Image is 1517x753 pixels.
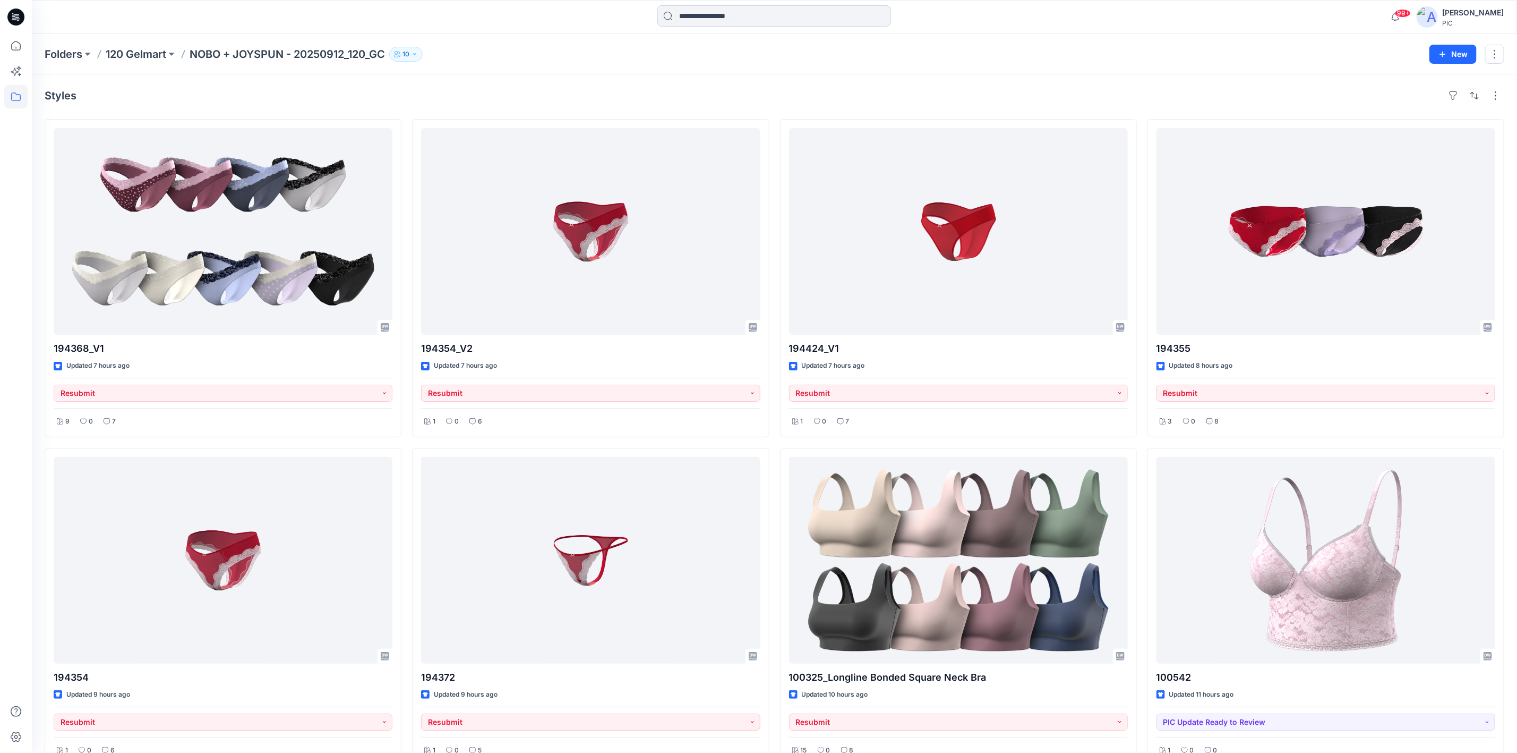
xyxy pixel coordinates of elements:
p: 9 [65,416,70,427]
p: 8 [1215,416,1219,427]
p: 194368_V1 [54,341,392,356]
p: Updated 8 hours ago [1169,360,1233,371]
a: 100542 [1156,457,1495,664]
img: avatar [1417,6,1438,28]
p: Updated 7 hours ago [434,360,497,371]
a: 194424_V1 [789,128,1128,335]
p: Updated 9 hours ago [434,689,498,700]
p: 194355 [1156,341,1495,356]
p: 7 [846,416,850,427]
p: Updated 9 hours ago [66,689,130,700]
p: 1 [801,416,803,427]
p: Updated 10 hours ago [802,689,868,700]
p: 7 [112,416,116,427]
div: [PERSON_NAME] [1442,6,1504,19]
p: 0 [89,416,93,427]
p: 100542 [1156,670,1495,685]
a: 194355 [1156,128,1495,335]
p: Updated 7 hours ago [66,360,130,371]
a: 194368_V1 [54,128,392,335]
div: PIC [1442,19,1504,27]
p: 10 [402,48,409,60]
button: New [1429,45,1477,64]
button: 10 [389,47,423,62]
a: 194354_V2 [421,128,760,335]
p: Updated 11 hours ago [1169,689,1234,700]
p: 0 [1192,416,1196,427]
a: 120 Gelmart [106,47,166,62]
a: Folders [45,47,82,62]
p: 6 [478,416,482,427]
p: 0 [455,416,459,427]
span: 99+ [1395,9,1411,18]
p: 3 [1168,416,1172,427]
p: 194424_V1 [789,341,1128,356]
p: NOBO + JOYSPUN - 20250912_120_GC [190,47,385,62]
h4: Styles [45,89,76,102]
a: 194354 [54,457,392,664]
p: 0 [822,416,827,427]
p: 100325_Longline Bonded Square Neck Bra [789,670,1128,685]
p: 194354 [54,670,392,685]
a: 100325_Longline Bonded Square Neck Bra [789,457,1128,664]
p: 194354_V2 [421,341,760,356]
p: 1 [433,416,435,427]
a: 194372 [421,457,760,664]
p: 194372 [421,670,760,685]
p: Updated 7 hours ago [802,360,865,371]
